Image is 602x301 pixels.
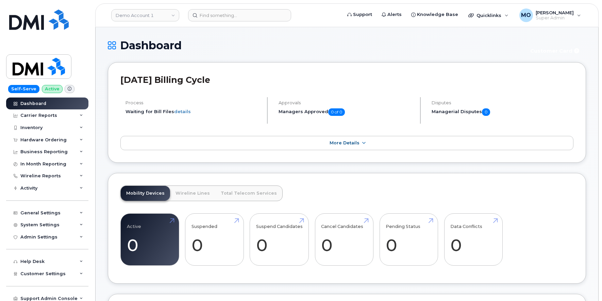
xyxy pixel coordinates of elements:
[482,108,490,116] span: 0
[256,217,303,262] a: Suspend Candidates 0
[321,217,367,262] a: Cancel Candidates 0
[126,100,261,105] h4: Process
[170,186,215,201] a: Wireline Lines
[127,217,173,262] a: Active 0
[191,217,237,262] a: Suspended 0
[328,108,345,116] span: 0 of 0
[279,100,414,105] h4: Approvals
[386,217,432,262] a: Pending Status 0
[330,140,359,145] span: More Details
[108,39,521,51] h1: Dashboard
[432,108,573,116] h5: Managerial Disputes
[126,108,261,115] li: Waiting for Bill Files
[432,100,573,105] h4: Disputes
[120,75,573,85] h2: [DATE] Billing Cycle
[174,109,191,114] a: details
[121,186,170,201] a: Mobility Devices
[525,45,586,57] button: Customer Card
[450,217,496,262] a: Data Conflicts 0
[215,186,282,201] a: Total Telecom Services
[279,108,414,116] h5: Managers Approved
